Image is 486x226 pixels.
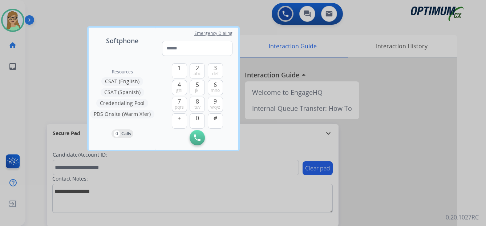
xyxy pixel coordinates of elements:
button: 7pqrs [172,97,187,112]
span: 6 [214,80,217,89]
button: 2abc [190,63,205,78]
button: 3def [208,63,223,78]
span: 5 [196,80,199,89]
button: 5jkl [190,80,205,95]
span: mno [211,88,220,93]
span: Softphone [106,36,138,46]
p: 0.20.1027RC [446,213,479,222]
button: PDS Onsite (Warm Xfer) [90,110,154,118]
button: CSAT (Spanish) [101,88,144,97]
button: 0Calls [112,129,133,138]
button: 8tuv [190,97,205,112]
span: 2 [196,64,199,72]
span: 7 [178,97,181,106]
button: # [208,113,223,129]
img: call-button [194,134,201,141]
span: 1 [178,64,181,72]
span: 0 [196,114,199,122]
button: 9wxyz [208,97,223,112]
span: 9 [214,97,217,106]
span: ghi [176,88,182,93]
span: wxyz [210,104,220,110]
button: + [172,113,187,129]
p: 0 [114,130,120,137]
span: 3 [214,64,217,72]
span: Resources [112,69,133,75]
button: 6mno [208,80,223,95]
span: abc [194,71,201,77]
span: + [178,114,181,122]
button: 4ghi [172,80,187,95]
span: tuv [194,104,201,110]
span: jkl [195,88,199,93]
span: def [212,71,219,77]
button: 1 [172,63,187,78]
span: pqrs [175,104,184,110]
span: Emergency Dialing [194,31,232,36]
span: 4 [178,80,181,89]
p: Calls [121,130,131,137]
button: CSAT (English) [101,77,143,86]
button: 0 [190,113,205,129]
span: # [214,114,217,122]
span: 8 [196,97,199,106]
button: Credentialing Pool [96,99,148,108]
